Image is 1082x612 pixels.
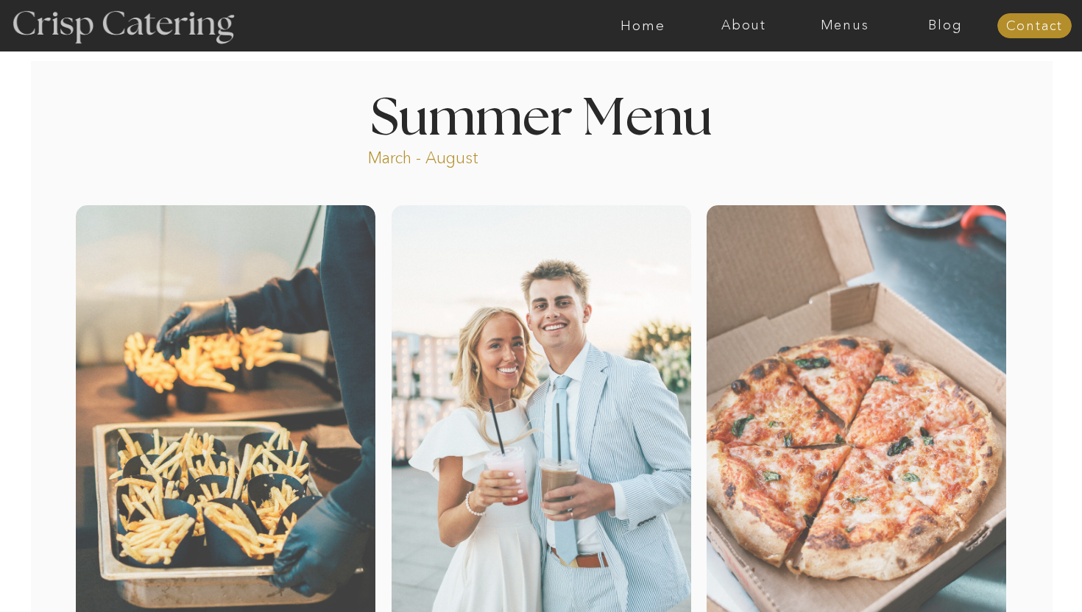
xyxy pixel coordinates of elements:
[794,18,895,33] a: Menus
[368,147,570,164] p: March - August
[593,18,693,33] a: Home
[336,93,746,137] h1: Summer Menu
[895,18,996,33] a: Blog
[997,19,1072,34] a: Contact
[693,18,794,33] a: About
